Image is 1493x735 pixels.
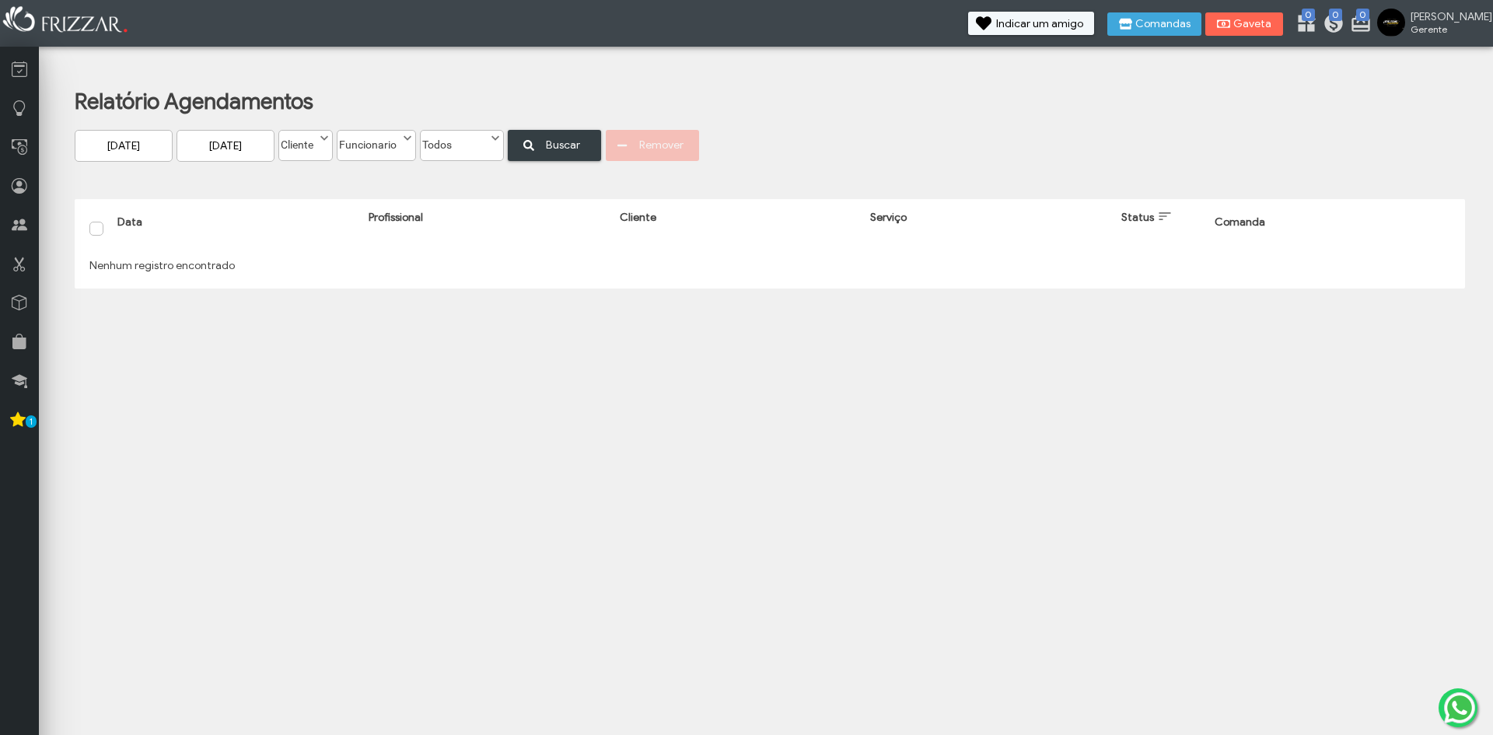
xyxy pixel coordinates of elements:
[1302,9,1315,21] span: 0
[1114,206,1207,250] th: Status: activate to sort column ascending
[612,206,863,250] th: Cliente
[1377,9,1485,40] a: [PERSON_NAME] Gerente
[369,211,423,224] span: Profissional
[1121,211,1154,224] span: Status
[75,88,1438,115] h1: Relatório Agendamentos
[620,211,656,224] span: Cliente
[1323,12,1338,37] a: 0
[110,206,361,250] th: Data
[1411,23,1481,35] span: Gerente
[1350,12,1365,37] a: 0
[337,131,401,152] label: Funcionario
[1107,12,1201,36] button: Comandas
[82,250,1458,282] td: Nenhum registro encontrado
[117,215,142,229] span: Data
[1215,215,1265,229] span: Comanda
[1207,206,1458,250] th: Comanda
[26,415,37,428] span: 1
[862,206,1114,250] th: Serviço
[421,131,489,152] label: Todos
[279,131,318,152] label: Cliente
[1295,12,1311,37] a: 0
[508,130,601,161] button: Buscar
[870,211,907,224] span: Serviço
[1233,19,1272,30] span: Gaveta
[75,130,173,162] input: Data Inicial
[996,19,1083,30] span: Indicar um amigo
[1356,9,1369,21] span: 0
[361,206,612,250] th: Profissional
[1441,689,1478,726] img: whatsapp.png
[1411,10,1481,23] span: [PERSON_NAME]
[536,133,590,157] span: Buscar
[1329,9,1342,21] span: 0
[1205,12,1283,36] button: Gaveta
[968,12,1094,35] button: Indicar um amigo
[1135,19,1191,30] span: Comandas
[177,130,274,162] input: Data Final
